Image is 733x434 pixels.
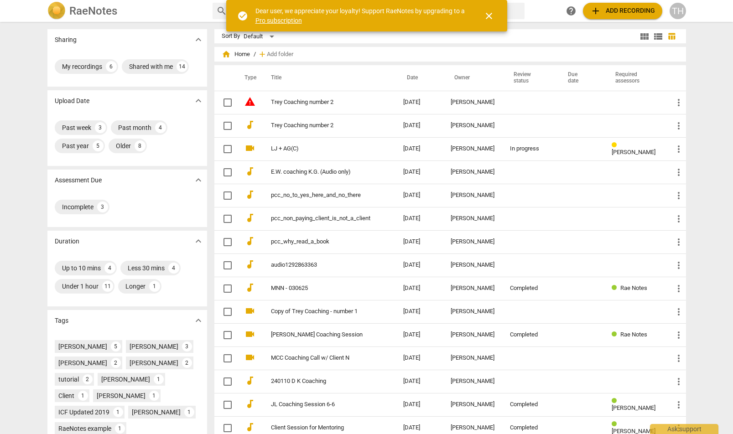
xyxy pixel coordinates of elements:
[155,122,166,133] div: 4
[612,142,620,149] span: Review status: in progress
[612,284,620,291] span: Review status: completed
[510,145,550,152] div: In progress
[154,374,164,384] div: 1
[113,407,123,417] div: 1
[244,189,255,200] span: audiotrack
[271,308,370,315] a: Copy of Trey Coaching - number 1
[451,99,495,106] div: [PERSON_NAME]
[673,97,684,108] span: more_vert
[132,408,181,417] div: [PERSON_NAME]
[244,212,255,223] span: audiotrack
[244,143,255,154] span: videocam
[673,213,684,224] span: more_vert
[192,314,205,327] button: Show more
[149,391,159,401] div: 1
[129,62,173,71] div: Shared with me
[55,35,77,45] p: Sharing
[95,122,106,133] div: 3
[55,316,68,325] p: Tags
[451,122,495,129] div: [PERSON_NAME]
[396,184,443,207] td: [DATE]
[673,190,684,201] span: more_vert
[638,30,651,43] button: Tile view
[396,323,443,346] td: [DATE]
[244,398,255,409] span: audiotrack
[267,51,293,58] span: Add folder
[271,192,370,199] a: pcc_no_to_yes_here_and_no_there
[62,123,91,132] div: Past week
[104,263,115,274] div: 4
[192,234,205,248] button: Show more
[271,145,370,152] a: LJ + AG(C)
[111,341,121,351] div: 5
[670,3,686,19] button: TH
[451,169,495,176] div: [PERSON_NAME]
[620,284,647,291] span: Rae Notes
[612,398,620,404] span: Review status: completed
[182,358,192,368] div: 2
[443,65,503,91] th: Owner
[255,6,467,25] div: Dear user, we appreciate your loyalty! Support RaeNotes by upgrading to a
[193,236,204,247] span: expand_more
[396,91,443,114] td: [DATE]
[182,341,192,351] div: 3
[244,375,255,386] span: audiotrack
[244,305,255,316] span: videocam
[665,30,679,43] button: Table view
[451,424,495,431] div: [PERSON_NAME]
[58,424,111,433] div: RaeNotes example
[58,391,74,400] div: Client
[47,2,66,20] img: Logo
[62,282,99,291] div: Under 1 hour
[62,62,102,71] div: My recordings
[271,99,370,106] a: Trey Coaching number 2
[510,424,550,431] div: Completed
[612,404,655,411] span: [PERSON_NAME]
[130,342,178,351] div: [PERSON_NAME]
[510,401,550,408] div: Completed
[673,237,684,248] span: more_vert
[193,175,204,186] span: expand_more
[237,65,260,91] th: Type
[451,355,495,362] div: [PERSON_NAME]
[503,65,557,91] th: Review status
[130,358,178,367] div: [PERSON_NAME]
[563,3,579,19] a: Help
[612,149,655,155] span: [PERSON_NAME]
[222,33,240,40] div: Sort By
[451,238,495,245] div: [PERSON_NAME]
[396,160,443,184] td: [DATE]
[673,353,684,364] span: more_vert
[55,96,89,106] p: Upload Date
[451,308,495,315] div: [PERSON_NAME]
[244,119,255,130] span: audiotrack
[116,141,131,150] div: Older
[244,259,255,270] span: audiotrack
[62,202,94,212] div: Incomplete
[193,315,204,326] span: expand_more
[639,31,650,42] span: view_module
[604,65,666,91] th: Required assessors
[396,230,443,253] td: [DATE]
[673,306,684,317] span: more_vert
[111,358,121,368] div: 2
[510,331,550,338] div: Completed
[673,399,684,410] span: more_vert
[135,140,146,151] div: 8
[451,401,495,408] div: [PERSON_NAME]
[673,260,684,271] span: more_vert
[612,331,620,338] span: Review status: completed
[451,378,495,385] div: [PERSON_NAME]
[55,176,102,185] p: Assessment Due
[118,123,151,132] div: Past month
[255,17,302,24] a: Pro subscription
[271,355,370,362] a: MCC Coaching Call w/ Client N
[258,50,267,59] span: add
[55,237,79,246] p: Duration
[396,114,443,137] td: [DATE]
[271,401,370,408] a: JL Coaching Session 6-6
[244,352,255,363] span: videocam
[244,282,255,293] span: audiotrack
[271,331,370,338] a: [PERSON_NAME] Coaching Session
